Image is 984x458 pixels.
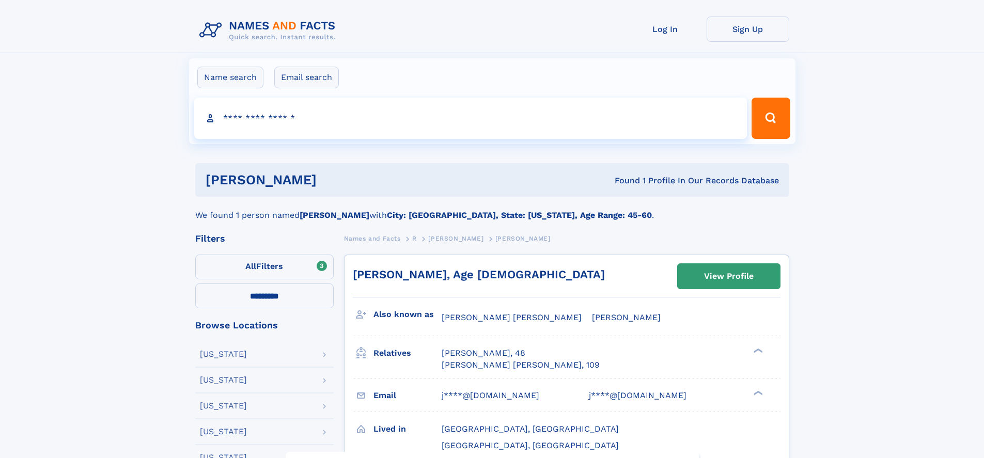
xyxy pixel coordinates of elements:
div: Browse Locations [195,321,334,330]
a: Sign Up [707,17,789,42]
a: [PERSON_NAME], 48 [442,348,525,359]
img: Logo Names and Facts [195,17,344,44]
div: ❯ [751,389,763,396]
a: Names and Facts [344,232,401,245]
div: [US_STATE] [200,402,247,410]
span: R [412,235,417,242]
span: [GEOGRAPHIC_DATA], [GEOGRAPHIC_DATA] [442,424,619,434]
h1: [PERSON_NAME] [206,173,466,186]
input: search input [194,98,747,139]
b: [PERSON_NAME] [300,210,369,220]
label: Name search [197,67,263,88]
span: [PERSON_NAME] [428,235,483,242]
a: View Profile [678,264,780,289]
div: Found 1 Profile In Our Records Database [465,175,779,186]
div: [US_STATE] [200,376,247,384]
label: Email search [274,67,339,88]
span: [PERSON_NAME] [495,235,551,242]
div: [US_STATE] [200,350,247,358]
span: All [245,261,256,271]
div: ❯ [751,348,763,354]
a: [PERSON_NAME] [PERSON_NAME], 109 [442,359,600,371]
b: City: [GEOGRAPHIC_DATA], State: [US_STATE], Age Range: 45-60 [387,210,652,220]
a: [PERSON_NAME] [428,232,483,245]
h3: Relatives [373,344,442,362]
label: Filters [195,255,334,279]
span: [PERSON_NAME] [592,312,661,322]
a: Log In [624,17,707,42]
button: Search Button [752,98,790,139]
div: View Profile [704,264,754,288]
span: [PERSON_NAME] [PERSON_NAME] [442,312,582,322]
h3: Also known as [373,306,442,323]
a: [PERSON_NAME], Age [DEMOGRAPHIC_DATA] [353,268,605,281]
span: [GEOGRAPHIC_DATA], [GEOGRAPHIC_DATA] [442,440,619,450]
h3: Lived in [373,420,442,438]
h3: Email [373,387,442,404]
div: We found 1 person named with . [195,197,789,222]
a: R [412,232,417,245]
div: [US_STATE] [200,428,247,436]
div: Filters [195,234,334,243]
